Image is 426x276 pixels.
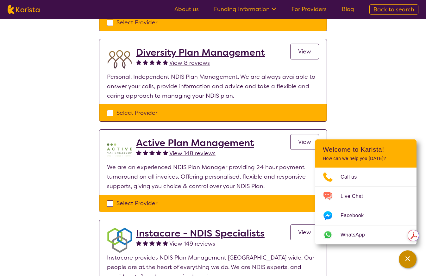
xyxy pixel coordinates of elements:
a: Web link opens in a new tab. [315,225,417,244]
div: Channel Menu [315,139,417,244]
button: Channel Menu [399,250,417,268]
img: fullstar [149,150,155,155]
img: pypzb5qm7jexfhutod0x.png [107,137,132,163]
span: Back to search [373,6,414,13]
img: fullstar [163,150,168,155]
a: View [290,224,319,240]
img: duqvjtfkvnzb31ymex15.png [107,47,132,72]
img: fullstar [156,240,161,246]
span: Facebook [341,211,371,220]
a: Diversity Plan Management [136,47,265,58]
a: For Providers [291,5,327,13]
a: About us [174,5,199,13]
a: Active Plan Management [136,137,254,149]
img: fullstar [149,240,155,246]
img: fullstar [136,150,141,155]
h2: Welcome to Karista! [323,146,409,153]
img: fullstar [136,59,141,65]
img: Karista logo [8,5,40,14]
span: WhatsApp [341,230,373,240]
span: View [298,138,311,146]
img: fullstar [143,150,148,155]
span: View 148 reviews [169,150,216,157]
ul: Choose channel [315,168,417,244]
img: fullstar [156,59,161,65]
a: View 149 reviews [169,239,215,248]
img: obkhna0zu27zdd4ubuus.png [107,228,132,253]
p: Personal, Independent NDIS Plan Management. We are always available to answer your calls, provide... [107,72,319,101]
img: fullstar [143,240,148,246]
img: fullstar [143,59,148,65]
a: View 148 reviews [169,149,216,158]
a: View [290,44,319,59]
img: fullstar [156,150,161,155]
p: We are an experienced NDIS Plan Manager providing 24 hour payment turnaround on all invoices. Off... [107,163,319,191]
a: View [290,134,319,150]
a: Funding Information [214,5,276,13]
span: View [298,229,311,236]
span: View 8 reviews [169,59,210,67]
span: View 149 reviews [169,240,215,248]
span: Call us [341,172,365,182]
a: Instacare - NDIS Specialists [136,228,265,239]
a: View 8 reviews [169,58,210,68]
img: fullstar [149,59,155,65]
span: View [298,48,311,55]
img: fullstar [136,240,141,246]
img: fullstar [163,240,168,246]
a: Back to search [369,4,418,15]
img: fullstar [163,59,168,65]
span: Live Chat [341,192,371,201]
a: Blog [342,5,354,13]
p: How can we help you [DATE]? [323,156,409,161]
